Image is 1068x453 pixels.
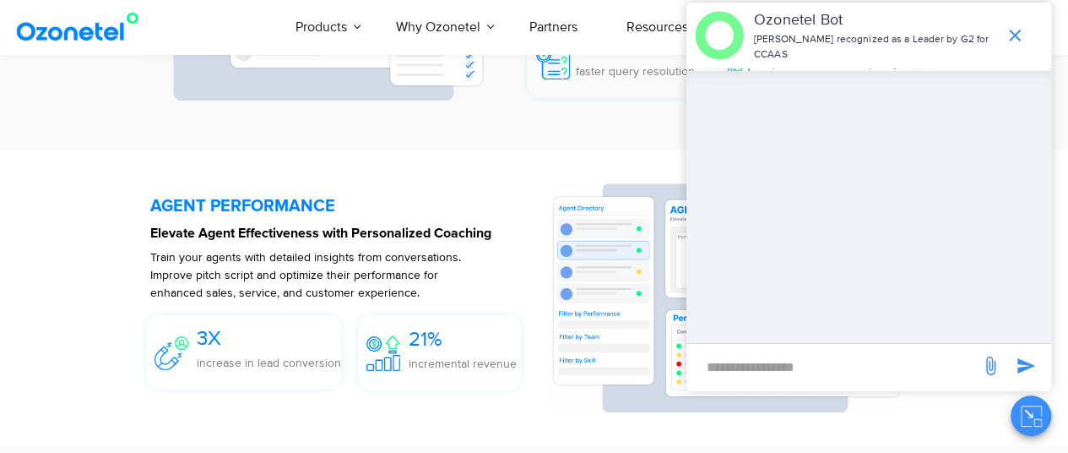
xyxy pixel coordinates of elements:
[155,336,188,370] img: 3X
[150,226,491,240] strong: Elevate Agent Effectiveness with Personalized Coaching
[150,198,534,215] h5: AGENT PERFORMANCE
[1011,396,1051,436] button: Close chat
[197,326,221,351] span: 3X
[695,11,744,60] img: header
[695,352,972,383] div: new-msg-input
[973,349,1007,383] span: send message
[150,248,474,302] p: Train your agents with detailed insights from conversations. Improve pitch script and optimize th...
[409,327,442,352] span: 21%
[366,336,400,371] img: 21%
[576,63,695,80] p: faster query resolution
[536,44,570,79] img: 80%
[754,32,996,63] p: [PERSON_NAME] recognized as a Leader by G2 for CCAAS
[197,354,341,372] p: increase in lead conversion
[409,355,517,373] p: incremental revenue
[1009,349,1043,383] span: send message
[754,9,996,32] p: Ozonetel Bot
[998,19,1032,52] span: end chat or minimize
